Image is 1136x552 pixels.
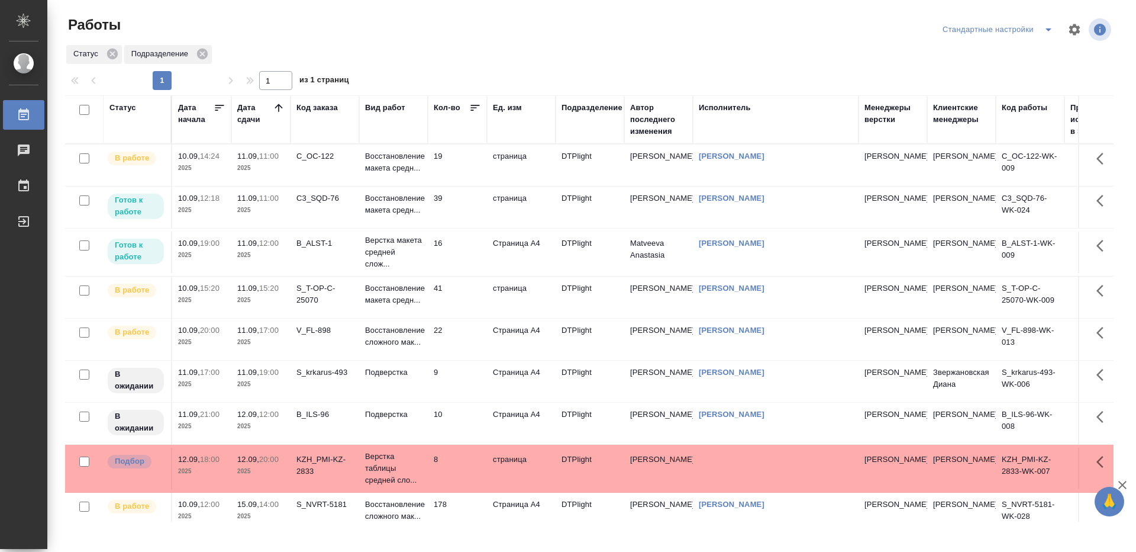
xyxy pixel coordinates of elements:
[630,102,687,137] div: Автор последнего изменения
[237,249,285,261] p: 2025
[106,325,165,341] div: Исполнитель выполняет работу
[1099,489,1119,514] span: 🙏
[996,361,1064,402] td: S_krkarus-493-WK-006
[178,500,200,509] p: 10.09,
[428,361,487,402] td: 9
[66,45,122,64] div: Статус
[259,239,279,248] p: 12:00
[178,284,200,293] p: 10.09,
[365,409,422,421] p: Подверстка
[699,326,764,335] a: [PERSON_NAME]
[106,409,165,437] div: Исполнитель назначен, приступать к работе пока рано
[624,277,693,318] td: [PERSON_NAME]
[237,204,285,216] p: 2025
[200,368,220,377] p: 17:00
[624,493,693,534] td: [PERSON_NAME]
[556,145,624,186] td: DTPlight
[1089,493,1118,521] button: Здесь прячутся важные кнопки
[296,150,353,162] div: C_OC-122
[487,448,556,489] td: страница
[864,409,921,421] p: [PERSON_NAME]
[106,499,165,515] div: Исполнитель выполняет работу
[237,102,273,126] div: Дата сдачи
[556,361,624,402] td: DTPlight
[927,232,996,273] td: [PERSON_NAME]
[365,367,422,378] p: Подверстка
[996,403,1064,444] td: B_ILS-96-WK-008
[699,410,764,419] a: [PERSON_NAME]
[178,421,225,432] p: 2025
[556,448,624,489] td: DTPlight
[237,294,285,306] p: 2025
[933,102,990,126] div: Клиентские менеджеры
[699,368,764,377] a: [PERSON_NAME]
[178,152,200,161] p: 10.09,
[487,493,556,534] td: Страница А4
[365,150,422,174] p: Восстановление макета средн...
[927,403,996,444] td: [PERSON_NAME]
[115,326,149,338] p: В работе
[178,294,225,306] p: 2025
[115,194,157,218] p: Готов к работе
[237,239,259,248] p: 11.09,
[200,326,220,335] p: 20:00
[428,232,487,273] td: 16
[1089,361,1118,389] button: Здесь прячутся важные кнопки
[296,102,338,114] div: Код заказа
[200,239,220,248] p: 19:00
[864,192,921,204] p: [PERSON_NAME]
[996,145,1064,186] td: C_OC-122-WK-009
[178,326,200,335] p: 10.09,
[237,326,259,335] p: 11.09,
[106,454,165,470] div: Можно подбирать исполнителей
[927,319,996,360] td: [PERSON_NAME]
[624,448,693,489] td: [PERSON_NAME]
[237,152,259,161] p: 11.09,
[1002,102,1047,114] div: Код работы
[487,145,556,186] td: страница
[106,367,165,394] div: Исполнитель назначен, приступать к работе пока рано
[200,194,220,203] p: 12:18
[996,277,1064,318] td: S_T-OP-C-25070-WK-009
[428,448,487,489] td: 8
[237,336,285,348] p: 2025
[927,145,996,186] td: [PERSON_NAME]
[106,150,165,166] div: Исполнитель выполняет работу
[178,466,225,477] p: 2025
[996,319,1064,360] td: V_FL-898-WK-013
[296,499,353,511] div: S_NVRT-5181
[365,192,422,216] p: Восстановление макета средн...
[996,187,1064,228] td: C3_SQD-76-WK-024
[259,500,279,509] p: 14:00
[428,319,487,360] td: 22
[115,284,149,296] p: В работе
[73,48,102,60] p: Статус
[1070,102,1124,137] div: Прогресс исполнителя в SC
[237,378,285,390] p: 2025
[178,455,200,464] p: 12.09,
[178,102,214,126] div: Дата начала
[200,410,220,419] p: 21:00
[296,409,353,421] div: B_ILS-96
[996,493,1064,534] td: S_NVRT-5181-WK-028
[178,410,200,419] p: 11.09,
[1089,277,1118,305] button: Здесь прячутся важные кнопки
[259,455,279,464] p: 20:00
[561,102,622,114] div: Подразделение
[296,454,353,477] div: KZH_PMI-KZ-2833
[237,466,285,477] p: 2025
[259,284,279,293] p: 15:20
[487,361,556,402] td: Страница А4
[1089,145,1118,173] button: Здесь прячутся важные кнопки
[556,232,624,273] td: DTPlight
[115,410,157,434] p: В ожидании
[927,448,996,489] td: [PERSON_NAME]
[237,500,259,509] p: 15.09,
[927,277,996,318] td: [PERSON_NAME]
[864,454,921,466] p: [PERSON_NAME]
[178,336,225,348] p: 2025
[178,249,225,261] p: 2025
[1060,15,1089,44] span: Настроить таблицу
[624,361,693,402] td: [PERSON_NAME]
[365,102,405,114] div: Вид работ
